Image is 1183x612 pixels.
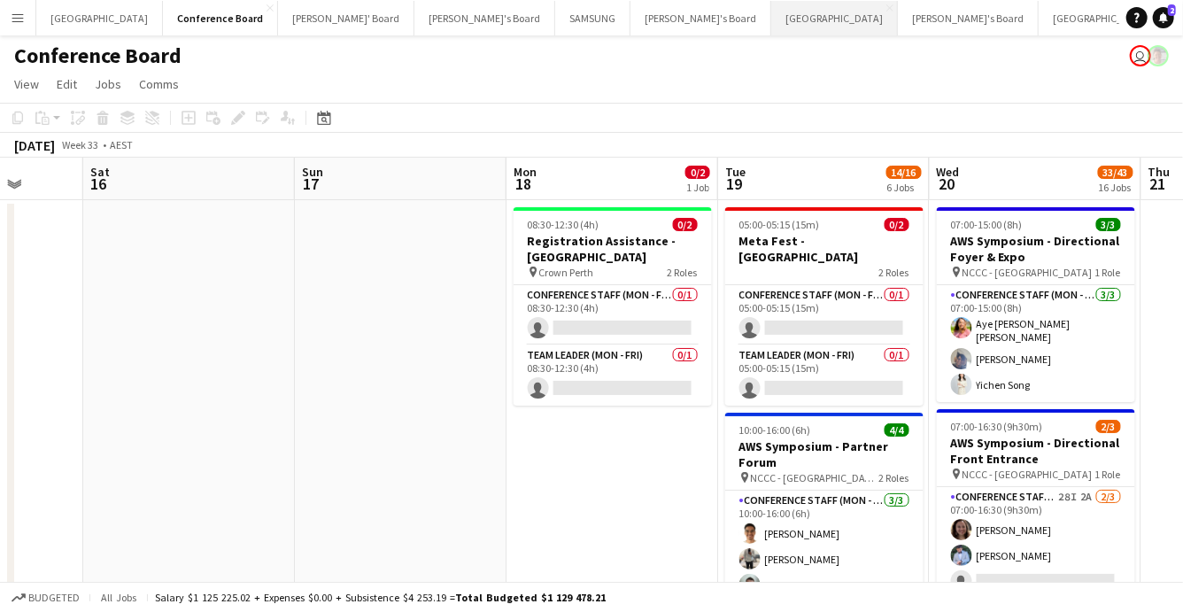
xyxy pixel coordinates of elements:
span: 0/2 [673,218,698,231]
span: 05:00-05:15 (15m) [739,218,820,231]
app-job-card: 07:00-15:00 (8h)3/3AWS Symposium - Directional Foyer & Expo NCCC - [GEOGRAPHIC_DATA]1 RoleConfere... [937,207,1135,402]
span: Mon [514,164,537,180]
span: 4/4 [885,423,909,437]
a: View [7,73,46,96]
span: 07:00-15:00 (8h) [951,218,1023,231]
span: 2 Roles [879,471,909,484]
app-card-role: Team Leader (Mon - Fri)0/105:00-05:15 (15m) [725,345,924,406]
button: [PERSON_NAME]'s Board [414,1,555,35]
button: [PERSON_NAME]'s Board [898,1,1039,35]
span: View [14,76,39,92]
span: 19 [723,174,746,194]
h3: AWS Symposium - Directional Front Entrance [937,435,1135,467]
span: Sun [302,164,323,180]
span: 21 [1146,174,1171,194]
h3: AWS Symposium - Partner Forum [725,438,924,470]
span: Week 33 [58,138,103,151]
span: 2/3 [1096,420,1121,433]
span: NCCC - [GEOGRAPHIC_DATA] [751,471,879,484]
a: Comms [132,73,186,96]
h1: Conference Board [14,43,182,69]
span: Edit [57,76,77,92]
app-card-role: Team Leader (Mon - Fri)0/108:30-12:30 (4h) [514,345,712,406]
button: SAMSUNG [555,1,630,35]
span: Total Budgeted $1 129 478.21 [455,591,606,604]
span: Thu [1148,164,1171,180]
span: 18 [511,174,537,194]
div: 16 Jobs [1099,181,1133,194]
span: Crown Perth [539,266,594,279]
div: 1 Job [686,181,709,194]
span: 3/3 [1096,218,1121,231]
span: 07:00-16:30 (9h30m) [951,420,1043,433]
div: 6 Jobs [887,181,921,194]
span: 10:00-16:00 (6h) [739,423,811,437]
span: 2 [1168,4,1176,16]
h3: AWS Symposium - Directional Foyer & Expo [937,233,1135,265]
span: 1 Role [1095,468,1121,481]
span: Budgeted [28,592,80,604]
span: Jobs [95,76,121,92]
span: 1 Role [1095,266,1121,279]
app-job-card: 05:00-05:15 (15m)0/2Meta Fest - [GEOGRAPHIC_DATA]2 RolesConference Staff (Mon - Fri)0/105:00-05:1... [725,207,924,406]
div: Salary $1 125 225.02 + Expenses $0.00 + Subsistence $4 253.19 = [155,591,606,604]
span: 2 Roles [668,266,698,279]
span: 0/2 [885,218,909,231]
app-user-avatar: Victoria Hunt [1148,45,1169,66]
span: Tue [725,164,746,180]
span: 08:30-12:30 (4h) [528,218,599,231]
button: [PERSON_NAME]'s Board [630,1,771,35]
span: 17 [299,174,323,194]
a: Jobs [88,73,128,96]
app-card-role: Conference Staff (Mon - Fri)0/108:30-12:30 (4h) [514,285,712,345]
app-job-card: 08:30-12:30 (4h)0/2Registration Assistance - [GEOGRAPHIC_DATA] Crown Perth2 RolesConference Staff... [514,207,712,406]
span: NCCC - [GEOGRAPHIC_DATA] [963,468,1093,481]
button: [GEOGRAPHIC_DATA] [771,1,898,35]
span: 2 Roles [879,266,909,279]
app-card-role: Conference Staff (Mon - Fri)28I2A2/307:00-16:30 (9h30m)[PERSON_NAME][PERSON_NAME] [937,487,1135,599]
button: [PERSON_NAME]' Board [278,1,414,35]
div: [DATE] [14,136,55,154]
app-card-role: Conference Staff (Mon - Fri)3/310:00-16:00 (6h)[PERSON_NAME][PERSON_NAME][PERSON_NAME] [725,491,924,602]
span: Sat [90,164,110,180]
span: 33/43 [1098,166,1133,179]
span: 0/2 [685,166,710,179]
span: Wed [937,164,960,180]
app-card-role: Conference Staff (Mon - Fri)3/307:00-15:00 (8h)Aye [PERSON_NAME] [PERSON_NAME][PERSON_NAME]Yichen... [937,285,1135,402]
span: 20 [934,174,960,194]
span: 16 [88,174,110,194]
div: AEST [110,138,133,151]
button: [GEOGRAPHIC_DATA] [36,1,163,35]
span: Comms [139,76,179,92]
span: 14/16 [886,166,922,179]
app-job-card: 07:00-16:30 (9h30m)2/3AWS Symposium - Directional Front Entrance NCCC - [GEOGRAPHIC_DATA]1 RoleCo... [937,409,1135,599]
span: NCCC - [GEOGRAPHIC_DATA] [963,266,1093,279]
a: Edit [50,73,84,96]
h3: Meta Fest - [GEOGRAPHIC_DATA] [725,233,924,265]
button: Budgeted [9,588,82,608]
a: 2 [1153,7,1174,28]
h3: Registration Assistance - [GEOGRAPHIC_DATA] [514,233,712,265]
span: All jobs [97,591,140,604]
app-card-role: Conference Staff (Mon - Fri)0/105:00-05:15 (15m) [725,285,924,345]
app-user-avatar: Kristelle Bristow [1130,45,1151,66]
button: Conference Board [163,1,278,35]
